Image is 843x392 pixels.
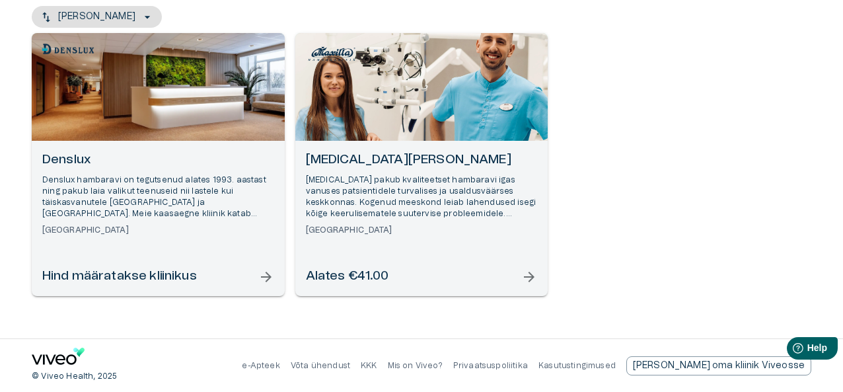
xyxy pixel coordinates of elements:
[32,348,85,370] a: Navigate to home page
[453,362,528,370] a: Privaatsuspoliitika
[291,360,350,372] p: Võta ühendust
[42,268,197,286] h6: Hind määratakse kliinikus
[633,359,805,373] p: [PERSON_NAME] oma kliinik Viveosse
[306,151,538,169] h6: [MEDICAL_DATA][PERSON_NAME]
[242,362,279,370] a: e-Apteek
[295,33,548,296] a: Open selected supplier available booking dates
[306,225,538,236] h6: [GEOGRAPHIC_DATA]
[32,371,117,382] p: © Viveo Health, 2025
[42,175,274,220] p: Denslux hambaravi on tegutsenud alates 1993. aastast ning pakub laia valikut teenuseid nii lastel...
[42,151,274,169] h6: Denslux
[521,269,537,285] span: arrow_forward
[32,33,285,296] a: Open selected supplier available booking dates
[306,175,538,220] p: [MEDICAL_DATA] pakub kvaliteetset hambaravi igas vanuses patsientidele turvalises ja usaldusväärs...
[42,225,274,236] h6: [GEOGRAPHIC_DATA]
[740,332,843,369] iframe: Help widget launcher
[626,356,811,375] div: [PERSON_NAME] oma kliinik Viveosse
[32,6,162,28] button: [PERSON_NAME]
[42,43,94,55] img: Denslux logo
[361,362,377,370] a: KKK
[258,269,274,285] span: arrow_forward
[305,43,358,64] img: Maxilla Hambakliinik logo
[58,10,135,24] p: [PERSON_NAME]
[306,268,389,286] h6: Alates €41.00
[388,360,443,372] p: Mis on Viveo?
[626,356,811,375] a: Send email to partnership request to viveo
[538,362,616,370] a: Kasutustingimused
